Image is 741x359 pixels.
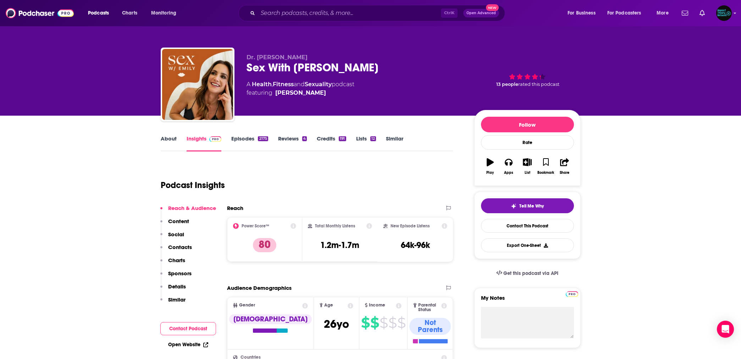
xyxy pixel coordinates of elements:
span: $ [361,317,370,328]
a: Emily Morse [275,89,326,97]
span: $ [397,317,405,328]
a: Sex With Emily [162,49,233,120]
div: Bookmark [537,171,554,175]
div: A podcast [247,80,354,97]
div: 2175 [258,136,268,141]
h2: Total Monthly Listens [315,223,355,228]
button: open menu [603,7,652,19]
a: About [161,135,177,151]
h3: 1.2m-1.7m [320,240,359,250]
h2: Power Score™ [242,223,269,228]
img: tell me why sparkle [511,203,516,209]
div: 12 [370,136,376,141]
button: Similar [160,296,186,309]
img: Podchaser Pro [566,291,578,297]
img: User Profile [716,5,732,21]
span: For Business [568,8,596,18]
span: Ctrl K [441,9,458,18]
div: Not Parents [409,318,451,335]
p: Contacts [168,244,192,250]
button: Social [160,231,184,244]
span: Charts [122,8,137,18]
a: Show notifications dropdown [697,7,708,19]
a: Lists12 [356,135,376,151]
button: Reach & Audience [160,205,216,218]
span: Gender [239,303,255,308]
button: Contacts [160,244,192,257]
button: open menu [146,7,186,19]
span: 13 people [496,82,518,87]
a: Reviews4 [278,135,307,151]
h3: 64k-96k [401,240,430,250]
button: Bookmark [537,154,555,179]
button: tell me why sparkleTell Me Why [481,198,574,213]
div: Open Intercom Messenger [717,321,734,338]
div: Rate [481,135,574,150]
a: Sexuality [305,81,332,88]
p: Sponsors [168,270,192,277]
span: 26 yo [324,317,349,331]
a: Charts [117,7,142,19]
a: Get this podcast via API [491,265,564,282]
a: Similar [386,135,403,151]
p: Details [168,283,186,290]
h2: New Episode Listens [391,223,430,228]
button: open menu [83,7,118,19]
span: Parental Status [418,303,440,312]
span: For Podcasters [607,8,641,18]
div: 191 [339,136,346,141]
button: Export One-Sheet [481,238,574,252]
button: List [518,154,536,179]
div: [DEMOGRAPHIC_DATA] [229,314,312,324]
span: , [272,81,273,88]
h1: Podcast Insights [161,180,225,190]
span: Open Advanced [466,11,496,15]
p: 80 [253,238,276,252]
button: Open AdvancedNew [463,9,499,17]
span: New [486,4,499,11]
button: Follow [481,117,574,132]
p: Reach & Audience [168,205,216,211]
span: featuring [247,89,354,97]
p: Charts [168,257,185,264]
span: Podcasts [88,8,109,18]
a: Health [252,81,272,88]
button: open menu [563,7,604,19]
p: Content [168,218,189,225]
img: Podchaser Pro [209,136,222,142]
div: List [525,171,530,175]
button: Details [160,283,186,296]
p: Social [168,231,184,238]
img: Podchaser - Follow, Share and Rate Podcasts [6,6,74,20]
span: Get this podcast via API [503,270,558,276]
a: Open Website [168,342,208,348]
div: 13 peoplerated this podcast [474,54,581,98]
span: Logged in as rich38187 [716,5,732,21]
button: Share [555,154,574,179]
span: $ [388,317,397,328]
span: Tell Me Why [519,203,544,209]
a: Credits191 [317,135,346,151]
div: Search podcasts, credits, & more... [245,5,512,21]
div: Apps [504,171,513,175]
span: Income [369,303,385,308]
button: Play [481,154,499,179]
span: and [294,81,305,88]
span: $ [380,317,388,328]
button: open menu [652,7,678,19]
span: rated this podcast [518,82,559,87]
a: Show notifications dropdown [679,7,691,19]
button: Charts [160,257,185,270]
label: My Notes [481,294,574,307]
a: Fitness [273,81,294,88]
button: Sponsors [160,270,192,283]
span: More [657,8,669,18]
h2: Audience Demographics [227,285,292,291]
button: Show profile menu [716,5,732,21]
button: Content [160,218,189,231]
button: Contact Podcast [160,322,216,335]
div: Share [560,171,569,175]
div: 4 [302,136,307,141]
a: Episodes2175 [231,135,268,151]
